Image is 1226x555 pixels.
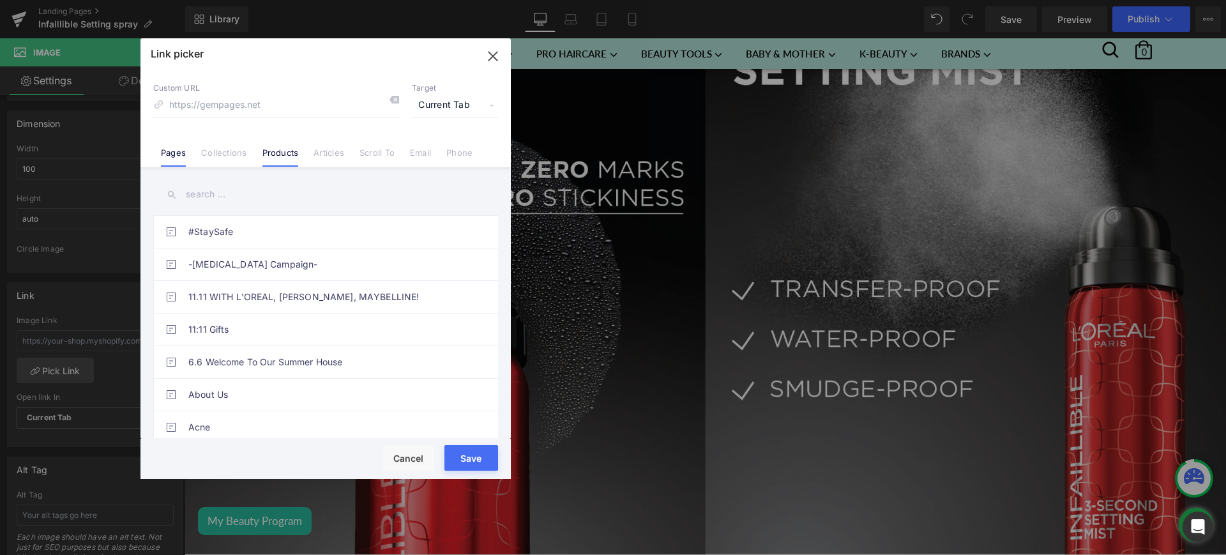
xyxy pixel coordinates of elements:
a: -[MEDICAL_DATA] Campaign- [188,248,469,280]
a: About Us [188,379,469,411]
p: Target [412,83,498,93]
a: Collections [201,148,246,167]
a: 11:11 Gifts [188,314,469,346]
a: Phone [446,148,473,167]
a: Pages [161,148,186,167]
span: Current Tab [412,93,498,118]
button: Cancel [383,445,434,471]
input: search ... [153,180,498,209]
a: Acne [188,411,469,443]
a: #StaySafe [188,216,469,248]
a: Products [262,148,299,167]
a: Scroll To [359,148,395,167]
p: Link picker [151,47,204,60]
div: Open Intercom Messenger [1183,512,1213,542]
a: Email [410,148,431,167]
a: 6.6 Welcome To Our Summer House [188,346,469,378]
a: 0 [946,1,972,13]
span: 0 [947,10,972,19]
p: Custom URL [153,83,399,93]
a: 11.11 WITH L'OREAL, [PERSON_NAME], MAYBELLINE! [188,281,469,313]
input: https://gempages.net [153,93,399,118]
button: My Beauty Program [13,469,127,497]
button: Save [444,445,498,471]
a: Articles [314,148,344,167]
